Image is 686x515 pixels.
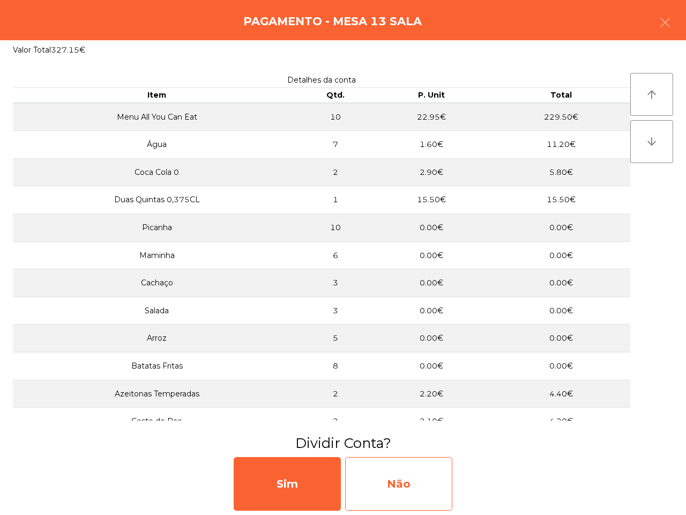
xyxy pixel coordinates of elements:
[645,88,658,101] i: arrow_upward
[301,297,370,325] td: 3
[493,131,630,159] td: 11.20€
[301,241,370,269] td: 6
[243,13,422,30] h4: Pagamento - Mesa 13 Sala
[370,131,493,159] td: 1.60€
[51,45,85,55] span: 327.15€
[370,380,493,408] td: 2.20€
[493,158,630,186] td: 5.80€
[13,241,301,269] td: Maminha
[301,88,370,103] th: Qtd.
[13,297,301,325] td: Salada
[370,103,493,131] td: 22.95€
[370,88,493,103] th: P. Unit
[13,408,301,436] td: Cesto de Pao
[493,325,630,352] td: 0.00€
[493,352,630,380] td: 0.00€
[493,408,630,436] td: 4.20€
[301,103,370,131] td: 10
[13,325,301,352] td: Arroz
[13,131,301,159] td: Água
[493,269,630,297] td: 0.00€
[370,408,493,436] td: 2.10€
[493,103,630,131] td: 229.50€
[13,214,301,242] td: Picanha
[370,297,493,325] td: 0.00€
[370,186,493,214] td: 15.50€
[370,241,493,269] td: 0.00€
[493,297,630,325] td: 0.00€
[234,457,341,511] div: Sim
[493,241,630,269] td: 0.00€
[13,103,301,131] td: Menu All You Can Eat
[13,380,301,408] td: Azeitonas Temperadas
[493,214,630,242] td: 0.00€
[301,214,370,242] td: 10
[301,186,370,214] td: 1
[493,88,630,103] th: Total
[370,352,493,380] td: 0.00€
[13,352,301,380] td: Batatas Fritas
[645,135,658,148] i: arrow_downward
[370,269,493,297] td: 0.00€
[301,131,370,159] td: 7
[345,457,452,511] div: Não
[301,158,370,186] td: 2
[301,352,370,380] td: 8
[370,158,493,186] td: 2.90€
[301,408,370,436] td: 2
[301,325,370,352] td: 5
[13,88,301,103] th: Item
[493,380,630,408] td: 4.40€
[301,380,370,408] td: 2
[370,214,493,242] td: 0.00€
[630,73,673,116] button: arrow_upward
[630,120,673,163] button: arrow_downward
[301,269,370,297] td: 3
[13,158,301,186] td: Coca Cola 0
[370,325,493,352] td: 0.00€
[493,186,630,214] td: 15.50€
[13,45,51,55] span: Valor Total
[13,186,301,214] td: Duas Quintas 0,375CL
[8,433,678,453] h3: Dividir Conta?
[287,75,356,85] span: Detalhes da conta
[13,269,301,297] td: Cachaço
